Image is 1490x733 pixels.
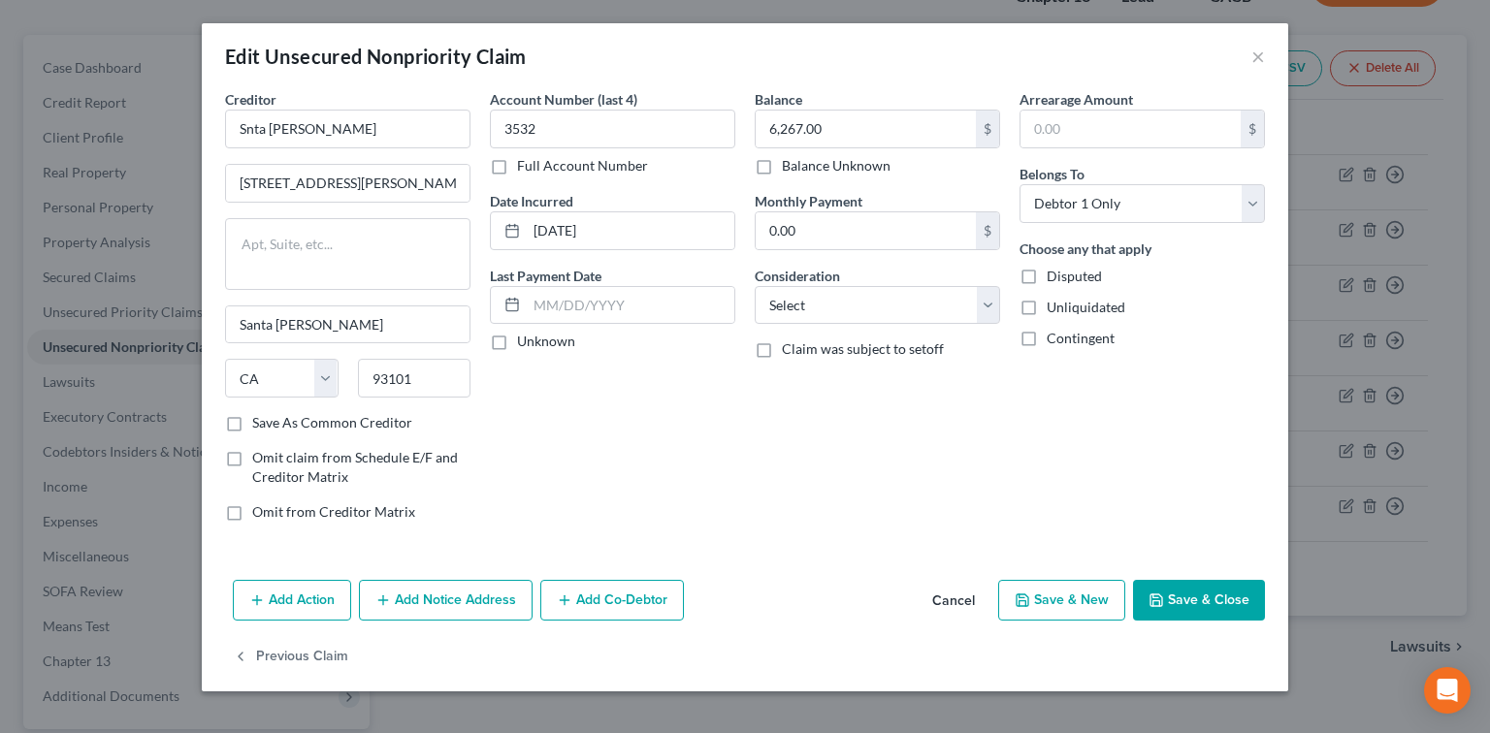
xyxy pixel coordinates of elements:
[252,449,458,485] span: Omit claim from Schedule E/F and Creditor Matrix
[756,212,976,249] input: 0.00
[1020,166,1085,182] span: Belongs To
[755,89,802,110] label: Balance
[917,582,990,621] button: Cancel
[782,340,944,357] span: Claim was subject to setoff
[225,110,470,148] input: Search creditor by name...
[517,156,648,175] label: Full Account Number
[490,266,601,286] label: Last Payment Date
[225,91,276,108] span: Creditor
[1251,45,1265,68] button: ×
[358,359,471,398] input: Enter zip...
[1047,330,1115,346] span: Contingent
[756,111,976,147] input: 0.00
[527,287,734,324] input: MM/DD/YYYY
[1020,239,1151,259] label: Choose any that apply
[359,580,533,621] button: Add Notice Address
[1020,89,1133,110] label: Arrearage Amount
[998,580,1125,621] button: Save & New
[782,156,891,175] label: Balance Unknown
[1020,111,1241,147] input: 0.00
[226,306,470,343] input: Enter city...
[490,110,735,148] input: XXXX
[1133,580,1265,621] button: Save & Close
[252,503,415,520] span: Omit from Creditor Matrix
[755,266,840,286] label: Consideration
[1047,299,1125,315] span: Unliquidated
[233,580,351,621] button: Add Action
[252,413,412,432] label: Save As Common Creditor
[1424,667,1471,714] div: Open Intercom Messenger
[1047,268,1102,284] span: Disputed
[540,580,684,621] button: Add Co-Debtor
[976,212,999,249] div: $
[226,165,470,202] input: Enter address...
[755,191,862,211] label: Monthly Payment
[1241,111,1264,147] div: $
[527,212,734,249] input: MM/DD/YYYY
[490,191,573,211] label: Date Incurred
[490,89,637,110] label: Account Number (last 4)
[976,111,999,147] div: $
[225,43,527,70] div: Edit Unsecured Nonpriority Claim
[517,332,575,351] label: Unknown
[233,636,348,677] button: Previous Claim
